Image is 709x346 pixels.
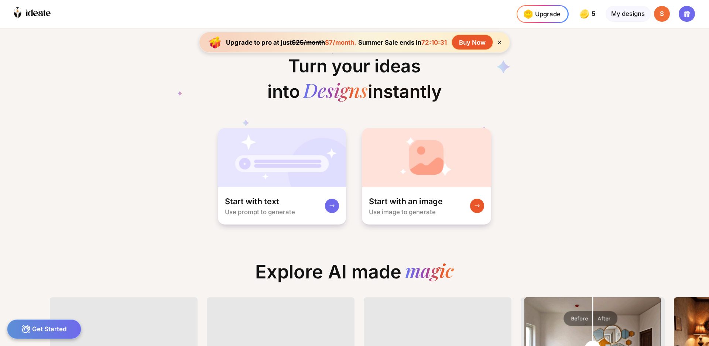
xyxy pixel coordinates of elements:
[405,261,454,283] div: magic
[226,39,356,46] div: Upgrade to pro at just
[521,7,535,21] img: upgrade-nav-btn-icon.gif
[654,6,670,22] div: S
[218,128,346,187] img: startWithTextCardBg.jpg
[292,39,325,46] span: $25/month
[206,34,224,51] img: upgrade-banner-new-year-icon.gif
[225,208,295,216] div: Use prompt to generate
[452,35,493,49] div: Buy Now
[7,319,81,339] div: Get Started
[606,6,651,22] div: My designs
[421,39,447,46] span: 72:10:31
[592,10,597,17] span: 5
[225,196,279,207] div: Start with text
[356,39,449,46] div: Summer Sale ends in
[362,128,491,187] img: startWithImageCardBg.jpg
[521,7,561,21] div: Upgrade
[248,261,461,290] div: Explore AI made
[369,208,436,216] div: Use image to generate
[369,196,443,207] div: Start with an image
[325,39,356,46] span: $7/month.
